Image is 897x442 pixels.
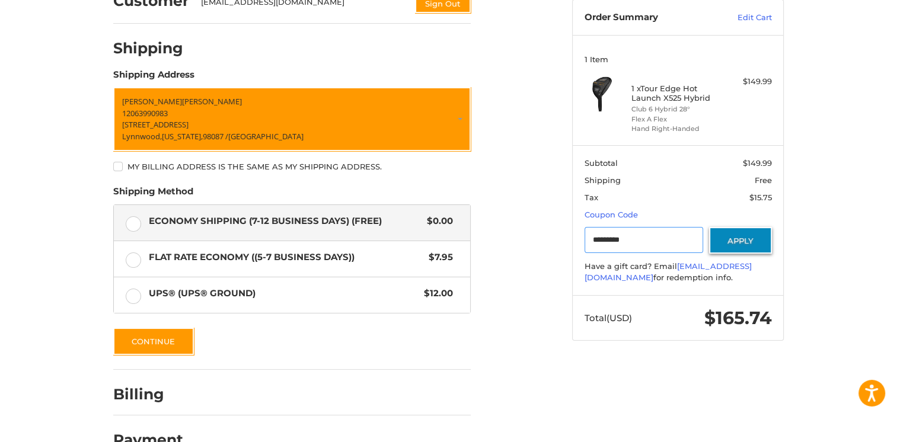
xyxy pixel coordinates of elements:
li: Hand Right-Handed [631,124,722,134]
span: Shipping [585,175,621,185]
span: 12063990983 [122,108,168,118]
a: Coupon Code [585,210,638,219]
li: Club 6 Hybrid 28° [631,104,722,114]
span: $15.75 [749,193,772,202]
div: Have a gift card? Email for redemption info. [585,261,772,284]
legend: Shipping Method [113,185,193,204]
span: [GEOGRAPHIC_DATA] [228,131,304,142]
h3: 1 Item [585,55,772,64]
h4: 1 x Tour Edge Hot Launch X525 Hybrid [631,84,722,103]
span: [PERSON_NAME] [182,96,242,107]
span: $7.95 [423,251,453,264]
li: Flex A Flex [631,114,722,124]
h3: Order Summary [585,12,712,24]
span: $12.00 [418,287,453,300]
span: [US_STATE], [162,131,203,142]
span: $149.99 [743,158,772,168]
a: Edit Cart [712,12,772,24]
label: My billing address is the same as my shipping address. [113,162,471,171]
span: $0.00 [421,214,453,228]
h2: Billing [113,385,183,403]
input: Gift Certificate or Coupon Code [585,227,704,254]
span: UPS® (UPS® Ground) [149,287,419,300]
span: Free [755,175,772,185]
h2: Shipping [113,39,183,57]
span: Total (USD) [585,312,632,324]
button: Apply [709,227,772,254]
span: $165.74 [704,307,772,329]
span: Tax [585,193,598,202]
a: Enter or select a different address [113,87,471,151]
span: [PERSON_NAME] [122,96,182,107]
span: Lynnwood, [122,131,162,142]
button: Continue [113,328,194,355]
span: Economy Shipping (7-12 Business Days) (Free) [149,214,422,228]
span: Flat Rate Economy ((5-7 Business Days)) [149,251,423,264]
span: [STREET_ADDRESS] [122,119,189,130]
span: Subtotal [585,158,618,168]
legend: Shipping Address [113,68,194,87]
div: $149.99 [725,76,772,88]
span: 98087 / [203,131,228,142]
